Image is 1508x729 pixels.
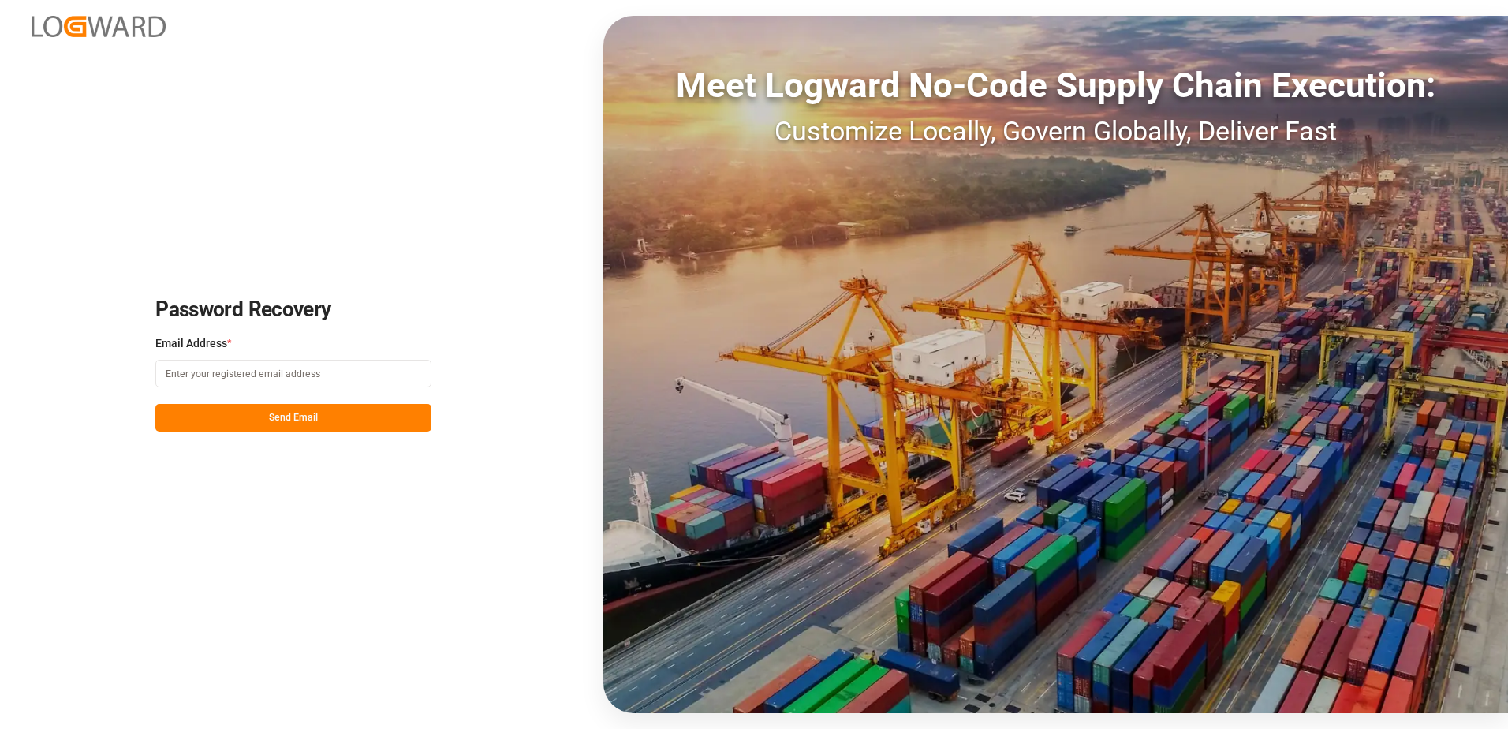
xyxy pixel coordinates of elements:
[155,360,431,387] input: Enter your registered email address
[155,404,431,432] button: Send Email
[155,335,227,352] span: Email Address
[155,297,431,323] h2: Password Recovery
[32,16,166,37] img: Logward_new_orange.png
[603,111,1508,151] div: Customize Locally, Govern Globally, Deliver Fast
[603,59,1508,111] div: Meet Logward No-Code Supply Chain Execution:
